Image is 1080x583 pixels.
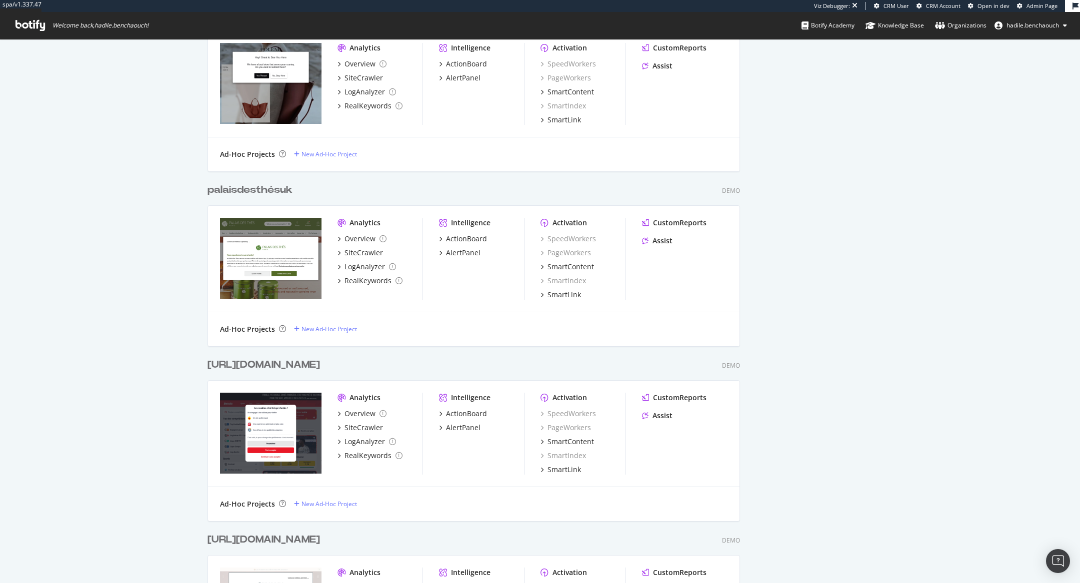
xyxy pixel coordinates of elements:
[294,150,357,158] a: New Ad-Hoc Project
[874,2,909,10] a: CRM User
[814,2,850,10] div: Viz Debugger:
[540,465,581,475] a: SmartLink
[220,393,321,474] img: prospectrime1_betclic.fr/_bbl
[642,411,672,421] a: Assist
[865,20,924,30] div: Knowledge Base
[547,262,594,272] div: SmartContent
[540,248,591,258] div: PageWorkers
[439,423,480,433] a: AlertPanel
[540,451,586,461] a: SmartIndex
[652,61,672,71] div: Assist
[540,73,591,83] a: PageWorkers
[337,59,386,69] a: Overview
[207,183,296,197] a: palaisdesthésuk
[439,234,487,244] a: ActionBoard
[552,43,587,53] div: Activation
[52,21,148,29] span: Welcome back, hadile.benchaouch !
[540,115,581,125] a: SmartLink
[207,358,324,372] a: [URL][DOMAIN_NAME]
[344,234,375,244] div: Overview
[540,59,596,69] div: SpeedWorkers
[344,276,391,286] div: RealKeywords
[722,361,740,370] div: Demo
[337,423,383,433] a: SiteCrawler
[301,325,357,333] div: New Ad-Hoc Project
[935,20,986,30] div: Organizations
[801,20,854,30] div: Botify Academy
[540,101,586,111] a: SmartIndex
[337,87,396,97] a: LogAnalyzer
[207,533,320,547] div: [URL][DOMAIN_NAME]
[220,218,321,299] img: palaisdesthésuk
[1026,2,1057,9] span: Admin Page
[652,411,672,421] div: Assist
[207,183,292,197] div: palaisdesthésuk
[547,87,594,97] div: SmartContent
[301,150,357,158] div: New Ad-Hoc Project
[540,290,581,300] a: SmartLink
[439,248,480,258] a: AlertPanel
[344,437,385,447] div: LogAnalyzer
[446,248,480,258] div: AlertPanel
[642,43,706,53] a: CustomReports
[349,218,380,228] div: Analytics
[1006,21,1059,29] span: hadile.benchaouch
[337,276,402,286] a: RealKeywords
[653,568,706,578] div: CustomReports
[642,61,672,71] a: Assist
[344,423,383,433] div: SiteCrawler
[446,423,480,433] div: AlertPanel
[294,500,357,508] a: New Ad-Hoc Project
[977,2,1009,9] span: Open in dev
[540,234,596,244] a: SpeedWorkers
[986,17,1075,33] button: hadile.benchaouch
[349,43,380,53] div: Analytics
[968,2,1009,10] a: Open in dev
[446,59,487,69] div: ActionBoard
[349,568,380,578] div: Analytics
[540,87,594,97] a: SmartContent
[653,393,706,403] div: CustomReports
[722,536,740,545] div: Demo
[337,262,396,272] a: LogAnalyzer
[439,409,487,419] a: ActionBoard
[220,324,275,334] div: Ad-Hoc Projects
[540,423,591,433] a: PageWorkers
[446,409,487,419] div: ActionBoard
[207,533,324,547] a: [URL][DOMAIN_NAME]
[344,59,375,69] div: Overview
[916,2,960,10] a: CRM Account
[220,43,321,124] img: polèneparis
[337,437,396,447] a: LogAnalyzer
[451,218,490,228] div: Intelligence
[547,290,581,300] div: SmartLink
[337,234,386,244] a: Overview
[642,568,706,578] a: CustomReports
[220,149,275,159] div: Ad-Hoc Projects
[344,73,383,83] div: SiteCrawler
[344,101,391,111] div: RealKeywords
[337,248,383,258] a: SiteCrawler
[446,234,487,244] div: ActionBoard
[301,500,357,508] div: New Ad-Hoc Project
[540,276,586,286] a: SmartIndex
[540,409,596,419] a: SpeedWorkers
[552,218,587,228] div: Activation
[451,393,490,403] div: Intelligence
[652,236,672,246] div: Assist
[337,451,402,461] a: RealKeywords
[207,358,320,372] div: [URL][DOMAIN_NAME]
[540,437,594,447] a: SmartContent
[344,409,375,419] div: Overview
[337,101,402,111] a: RealKeywords
[926,2,960,9] span: CRM Account
[642,236,672,246] a: Assist
[337,409,386,419] a: Overview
